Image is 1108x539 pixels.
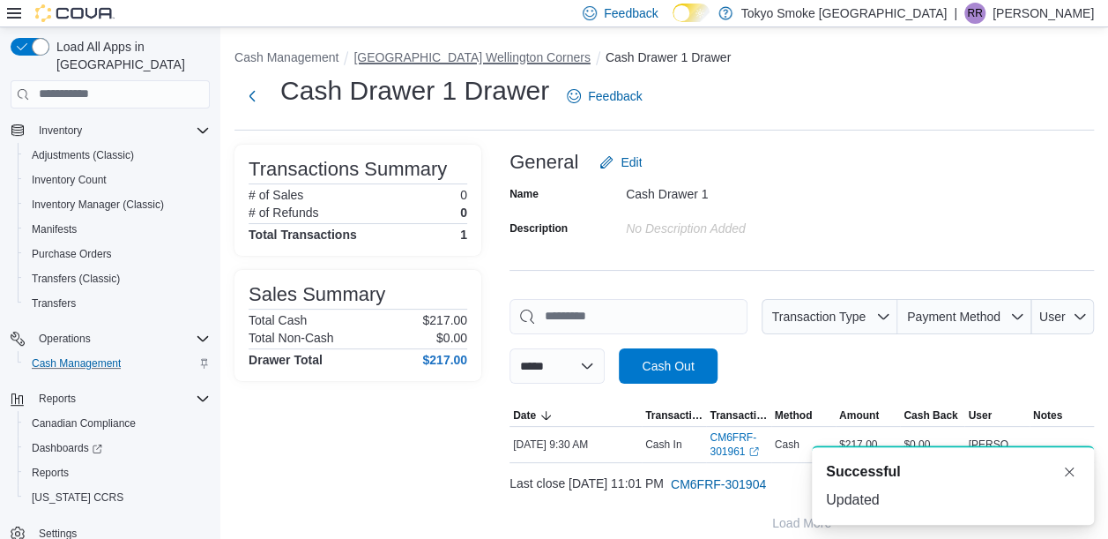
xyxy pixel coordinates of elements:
a: CM6FRF-301961External link [710,430,767,459]
h3: General [509,152,578,173]
span: Transaction Type [772,310,866,324]
button: Adjustments (Classic) [18,143,217,168]
span: Inventory Manager (Classic) [32,198,164,212]
span: Dashboards [25,438,210,459]
p: $0.00 [436,331,467,345]
p: [PERSON_NAME] [993,3,1094,24]
h4: 1 [460,228,467,242]
button: Transaction Type [762,299,897,334]
button: Inventory [4,118,217,143]
span: Feedback [604,4,658,22]
a: Inventory Count [25,169,114,191]
span: User [1039,310,1066,324]
a: Transfers (Classic) [25,268,127,289]
p: | [954,3,957,24]
span: Inventory [39,124,82,138]
a: Canadian Compliance [25,413,143,434]
button: Payment Method [897,299,1031,334]
h1: Cash Drawer 1 Drawer [280,73,549,109]
a: Dashboards [25,438,109,459]
button: Transaction # [706,405,770,426]
span: CM6FRF-301904 [671,475,766,493]
button: CM6FRF-301904 [664,467,773,502]
span: RR [967,3,982,24]
span: Transfers [32,296,76,311]
span: Reports [25,462,210,483]
button: Cash Management [234,50,338,64]
input: Dark Mode [673,4,710,22]
div: Updated [826,490,1080,511]
button: Purchase Orders [18,242,217,266]
button: Transfers [18,291,217,316]
h3: Transactions Summary [249,159,447,180]
button: Transaction Type [642,405,706,426]
button: User [964,405,1029,426]
a: Inventory Manager (Classic) [25,194,171,215]
button: Amount [836,405,900,426]
span: Transaction Type [645,408,703,423]
button: Reports [18,460,217,485]
span: Inventory Count [32,173,107,187]
span: Operations [39,332,91,346]
button: Cash Drawer 1 Drawer [606,50,731,64]
a: Feedback [560,79,649,114]
span: Dashboards [32,441,102,455]
h4: Drawer Total [249,353,323,367]
span: Cash Management [32,356,121,371]
button: Inventory [32,120,89,141]
div: No Description added [626,214,862,236]
span: Feedback [588,87,642,105]
a: [US_STATE] CCRS [25,487,130,508]
span: Notes [1033,408,1062,423]
span: Washington CCRS [25,487,210,508]
span: Cash Back [904,408,957,423]
button: Inventory Count [18,168,217,192]
span: Canadian Compliance [25,413,210,434]
div: Last close [DATE] 11:01 PM [509,467,1094,502]
span: Reports [32,466,69,480]
a: Adjustments (Classic) [25,145,141,166]
span: Manifests [32,222,77,236]
span: Transfers (Classic) [32,272,120,286]
button: Cash Out [619,348,718,384]
img: Cova [35,4,115,22]
span: User [968,408,992,423]
button: Operations [32,328,98,349]
span: [US_STATE] CCRS [32,490,123,505]
span: Payment Method [907,310,1000,324]
button: Canadian Compliance [18,411,217,436]
a: Purchase Orders [25,243,119,265]
button: User [1031,299,1094,334]
span: Cash Management [25,353,210,374]
button: Edit [592,145,649,180]
p: Tokyo Smoke [GEOGRAPHIC_DATA] [741,3,948,24]
svg: External link [748,446,759,457]
h3: Sales Summary [249,284,385,305]
label: Name [509,187,539,201]
button: [US_STATE] CCRS [18,485,217,510]
button: Inventory Manager (Classic) [18,192,217,217]
span: Purchase Orders [25,243,210,265]
span: Load All Apps in [GEOGRAPHIC_DATA] [49,38,210,73]
button: Reports [4,386,217,411]
span: Transfers (Classic) [25,268,210,289]
p: $217.00 [422,313,467,327]
h6: # of Refunds [249,206,318,220]
p: 0 [460,206,467,220]
a: Transfers [25,293,83,314]
input: This is a search bar. As you type, the results lower in the page will automatically filter. [509,299,747,334]
nav: An example of EuiBreadcrumbs [234,49,1094,70]
span: Inventory Count [25,169,210,191]
a: Manifests [25,219,84,240]
p: Cash In [645,438,681,452]
button: Next [234,79,270,114]
button: Transfers (Classic) [18,266,217,291]
h4: Total Transactions [249,228,357,242]
span: Cash Out [642,357,694,375]
span: Reports [32,388,210,409]
span: Operations [32,328,210,349]
span: Manifests [25,219,210,240]
button: Operations [4,326,217,351]
span: Transfers [25,293,210,314]
label: Description [509,221,568,236]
